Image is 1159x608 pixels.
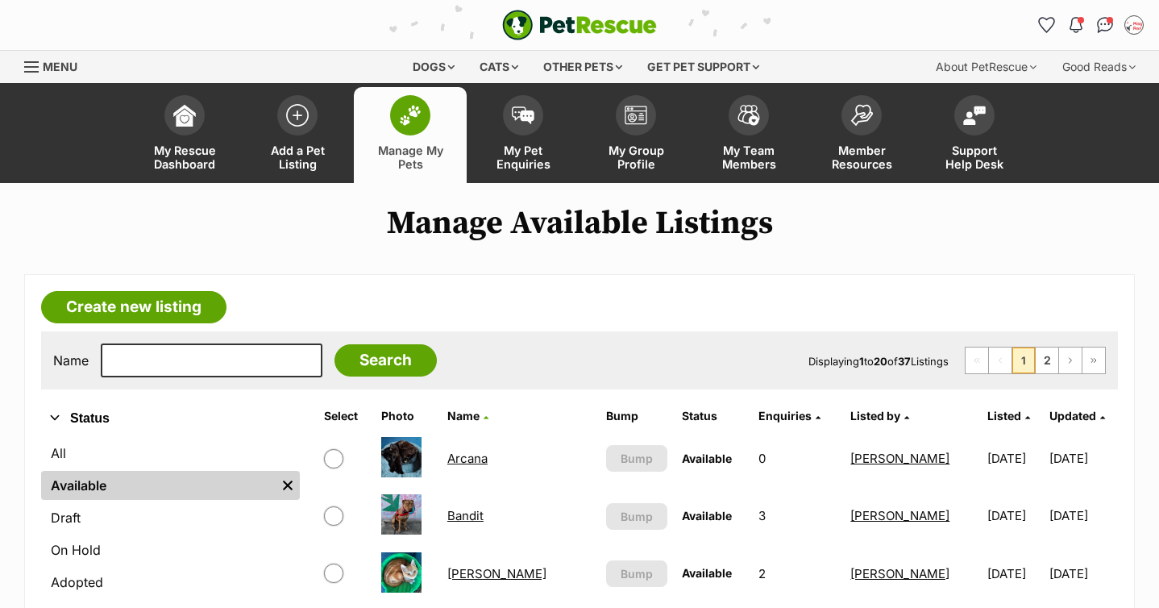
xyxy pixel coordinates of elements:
a: Support Help Desk [918,87,1031,183]
span: translation missing: en.admin.listings.index.attributes.enquiries [758,409,812,423]
span: My Pet Enquiries [487,144,559,171]
div: Other pets [532,51,634,83]
span: Bump [621,450,653,467]
img: dashboard-icon-eb2f2d2d3e046f16d808141f083e7271f6b2e854fb5c12c21221c1fb7104beca.svg [173,104,196,127]
a: Next page [1059,348,1082,373]
span: My Group Profile [600,144,672,171]
th: Select [318,403,374,429]
span: Name [447,409,480,423]
a: Add a Pet Listing [241,87,354,183]
span: Available [682,566,732,580]
a: Adopted [41,568,300,597]
td: [DATE] [1049,431,1116,486]
img: team-members-icon-5396bd8760b3fe7c0b43da4ab00e1e3bb1a5d9ba89233759b79545d2d3fc5d0d.svg [737,105,760,126]
ul: Account quick links [1034,12,1147,38]
a: [PERSON_NAME] [850,508,949,523]
strong: 20 [874,355,887,368]
div: Get pet support [636,51,771,83]
a: Name [447,409,488,423]
span: Listed [987,409,1021,423]
button: My account [1121,12,1147,38]
a: [PERSON_NAME] [850,451,949,466]
a: On Hold [41,535,300,564]
button: Notifications [1063,12,1089,38]
a: Draft [41,503,300,532]
a: Updated [1049,409,1105,423]
th: Bump [600,403,674,429]
a: PetRescue [502,10,657,40]
a: Arcana [447,451,488,466]
a: Listed [987,409,1030,423]
a: [PERSON_NAME] [850,566,949,581]
td: [DATE] [981,546,1048,602]
label: Name [53,353,89,368]
span: First page [966,348,988,373]
span: My Team Members [712,144,785,171]
span: My Rescue Dashboard [148,144,221,171]
span: Previous page [989,348,1012,373]
img: Lisa Brittain profile pic [1126,17,1142,33]
a: Favourites [1034,12,1060,38]
nav: Pagination [965,347,1106,374]
a: Manage My Pets [354,87,467,183]
span: Bump [621,565,653,582]
a: Menu [24,51,89,80]
span: Updated [1049,409,1096,423]
img: notifications-46538b983faf8c2785f20acdc204bb7945ddae34d4c08c2a6579f10ce5e182be.svg [1070,17,1082,33]
img: chat-41dd97257d64d25036548639549fe6c8038ab92f7586957e7f3b1b290dea8141.svg [1097,17,1114,33]
th: Status [675,403,751,429]
span: Displaying to of Listings [808,355,949,368]
span: Menu [43,60,77,73]
a: Create new listing [41,291,226,323]
a: My Team Members [692,87,805,183]
img: pet-enquiries-icon-7e3ad2cf08bfb03b45e93fb7055b45f3efa6380592205ae92323e6603595dc1f.svg [512,106,534,124]
th: Photo [375,403,438,429]
span: Add a Pet Listing [261,144,334,171]
a: Last page [1082,348,1105,373]
a: My Pet Enquiries [467,87,579,183]
a: Page 2 [1036,348,1058,373]
td: 2 [752,546,842,602]
a: Conversations [1092,12,1118,38]
td: 0 [752,431,842,486]
td: [DATE] [981,488,1048,543]
div: About PetRescue [924,51,1048,83]
span: Available [682,452,732,465]
span: Support Help Desk [938,144,1011,171]
button: Bump [606,445,667,472]
input: Search [334,344,437,377]
span: Member Resources [825,144,898,171]
td: [DATE] [1049,488,1116,543]
span: Manage My Pets [374,144,447,171]
a: My Rescue Dashboard [128,87,241,183]
td: [DATE] [1049,546,1116,602]
img: help-desk-icon-fdf02630f3aa405de69fd3d07c3f3aa587a6932b1a1747fa1d2bba05be0121f9.svg [963,106,986,125]
a: [PERSON_NAME] [447,566,546,581]
a: All [41,439,300,468]
td: [DATE] [981,431,1048,486]
img: add-pet-listing-icon-0afa8454b4691262ce3f59096e99ab1cd57d4a30225e0717b998d2c9b9846f56.svg [286,104,309,127]
span: Page 1 [1012,348,1035,373]
span: Listed by [850,409,900,423]
img: group-profile-icon-3fa3cf56718a62981997c0bc7e787c4b2cf8bcc04b72c1350f741eb67cf2f40e.svg [625,106,647,125]
a: Remove filter [276,471,300,500]
button: Bump [606,560,667,587]
img: logo-e224e6f780fb5917bec1dbf3a21bbac754714ae5b6737aabdf751b685950b380.svg [502,10,657,40]
img: manage-my-pets-icon-02211641906a0b7f246fdf0571729dbe1e7629f14944591b6c1af311fb30b64b.svg [399,105,422,126]
button: Bump [606,503,667,530]
a: Available [41,471,276,500]
a: Enquiries [758,409,820,423]
td: 3 [752,488,842,543]
div: Cats [468,51,530,83]
div: Good Reads [1051,51,1147,83]
strong: 1 [859,355,864,368]
a: My Group Profile [579,87,692,183]
img: member-resources-icon-8e73f808a243e03378d46382f2149f9095a855e16c252ad45f914b54edf8863c.svg [850,104,873,126]
button: Status [41,408,300,429]
a: Listed by [850,409,909,423]
a: Member Resources [805,87,918,183]
strong: 37 [898,355,911,368]
span: Bump [621,508,653,525]
span: Available [682,509,732,523]
a: Bandit [447,508,484,523]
